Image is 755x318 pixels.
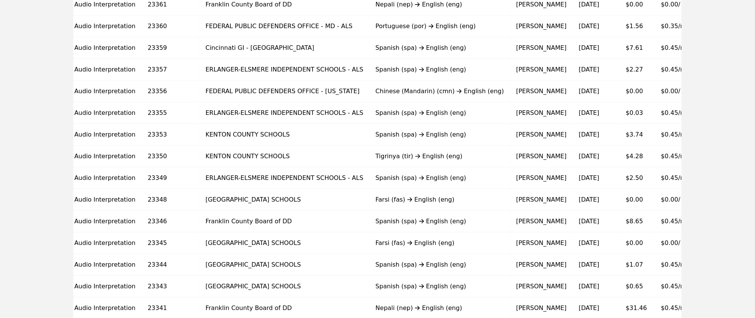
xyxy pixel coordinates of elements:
[200,81,370,102] td: FEDERAL PUBLIC DEFENDERS OFFICE - [US_STATE]
[579,283,600,290] time: [DATE]
[661,22,702,30] span: $0.35/minute
[142,254,200,276] td: 23344
[620,211,655,232] td: $8.65
[200,102,370,124] td: ERLANGER-ELSMERE INDEPENDENT SCHOOLS - ALS
[510,211,573,232] td: [PERSON_NAME]
[200,167,370,189] td: ERLANGER-ELSMERE INDEPENDENT SCHOOLS - ALS
[142,102,200,124] td: 23355
[30,16,142,37] td: On-Demand Audio Interpretation
[579,44,600,51] time: [DATE]
[30,167,142,189] td: On-Demand Audio Interpretation
[579,131,600,138] time: [DATE]
[200,37,370,59] td: Cincinnati GI - [GEOGRAPHIC_DATA]
[579,174,600,181] time: [DATE]
[620,189,655,211] td: $0.00
[30,254,142,276] td: On-Demand Audio Interpretation
[30,81,142,102] td: On-Demand Audio Interpretation
[661,239,680,246] span: $0.00/
[620,146,655,167] td: $4.28
[661,131,702,138] span: $0.45/minute
[376,152,504,161] div: Tigrinya (tir) English (eng)
[661,44,702,51] span: $0.45/minute
[661,109,702,116] span: $0.45/minute
[661,261,702,268] span: $0.45/minute
[142,81,200,102] td: 23356
[579,153,600,160] time: [DATE]
[661,283,702,290] span: $0.45/minute
[142,232,200,254] td: 23345
[579,196,600,203] time: [DATE]
[579,1,600,8] time: [DATE]
[376,108,504,118] div: Spanish (spa) English (eng)
[376,260,504,269] div: Spanish (spa) English (eng)
[200,276,370,297] td: [GEOGRAPHIC_DATA] SCHOOLS
[30,37,142,59] td: On-Demand Audio Interpretation
[142,37,200,59] td: 23359
[30,232,142,254] td: On-Demand Audio Interpretation
[30,146,142,167] td: On-Demand Audio Interpretation
[510,37,573,59] td: [PERSON_NAME]
[200,189,370,211] td: [GEOGRAPHIC_DATA] SCHOOLS
[620,16,655,37] td: $1.56
[579,22,600,30] time: [DATE]
[200,254,370,276] td: [GEOGRAPHIC_DATA] SCHOOLS
[200,146,370,167] td: KENTON COUNTY SCHOOLS
[510,276,573,297] td: [PERSON_NAME]
[142,211,200,232] td: 23346
[376,65,504,74] div: Spanish (spa) English (eng)
[510,254,573,276] td: [PERSON_NAME]
[376,282,504,291] div: Spanish (spa) English (eng)
[661,153,702,160] span: $0.45/minute
[620,102,655,124] td: $0.03
[200,124,370,146] td: KENTON COUNTY SCHOOLS
[142,146,200,167] td: 23350
[30,276,142,297] td: On-Demand Audio Interpretation
[376,22,504,31] div: Portuguese (por) English (eng)
[620,59,655,81] td: $2.27
[510,232,573,254] td: [PERSON_NAME]
[661,87,680,95] span: $0.00/
[30,211,142,232] td: On-Demand Audio Interpretation
[510,124,573,146] td: [PERSON_NAME]
[661,304,702,312] span: $0.45/minute
[376,87,504,96] div: Chinese (Mandarin) (cmn) English (eng)
[661,1,680,8] span: $0.00/
[620,232,655,254] td: $0.00
[30,189,142,211] td: On-Demand Audio Interpretation
[376,43,504,52] div: Spanish (spa) English (eng)
[510,189,573,211] td: [PERSON_NAME]
[620,81,655,102] td: $0.00
[142,167,200,189] td: 23349
[579,261,600,268] time: [DATE]
[661,218,702,225] span: $0.45/minute
[376,304,504,313] div: Nepali (nep) English (eng)
[510,16,573,37] td: [PERSON_NAME]
[510,167,573,189] td: [PERSON_NAME]
[579,66,600,73] time: [DATE]
[661,66,702,73] span: $0.45/minute
[142,189,200,211] td: 23348
[620,167,655,189] td: $2.50
[510,102,573,124] td: [PERSON_NAME]
[661,196,680,203] span: $0.00/
[200,59,370,81] td: ERLANGER-ELSMERE INDEPENDENT SCHOOLS - ALS
[142,124,200,146] td: 23353
[376,217,504,226] div: Spanish (spa) English (eng)
[200,211,370,232] td: Franklin County Board of DD
[142,59,200,81] td: 23357
[510,146,573,167] td: [PERSON_NAME]
[579,239,600,246] time: [DATE]
[620,37,655,59] td: $7.61
[510,81,573,102] td: [PERSON_NAME]
[376,173,504,183] div: Spanish (spa) English (eng)
[510,59,573,81] td: [PERSON_NAME]
[30,59,142,81] td: On-Demand Audio Interpretation
[661,174,702,181] span: $0.45/minute
[376,238,504,248] div: Farsi (fas) English (eng)
[579,87,600,95] time: [DATE]
[579,109,600,116] time: [DATE]
[620,254,655,276] td: $1.07
[30,102,142,124] td: On-Demand Audio Interpretation
[579,304,600,312] time: [DATE]
[579,218,600,225] time: [DATE]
